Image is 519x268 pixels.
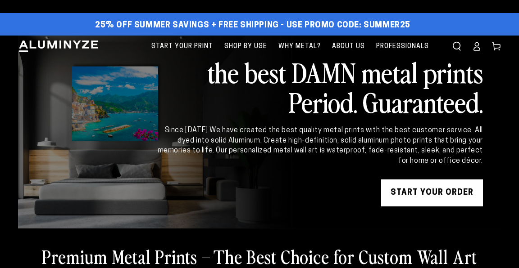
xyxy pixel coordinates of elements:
a: Why Metal? [274,36,325,58]
span: Shop By Use [224,41,267,52]
div: Since [DATE] We have created the best quality metal prints with the best customer service. All dy... [156,125,483,166]
img: Aluminyze [18,40,99,53]
span: Professionals [376,41,429,52]
a: Professionals [372,36,433,58]
a: Shop By Use [220,36,272,58]
span: About Us [332,41,365,52]
h2: Premium Metal Prints – The Best Choice for Custom Wall Art [42,245,477,268]
h2: the best DAMN metal prints Period. Guaranteed. [156,57,483,116]
summary: Search our site [447,36,467,56]
a: Start Your Print [147,36,218,58]
span: Why Metal? [278,41,321,52]
a: START YOUR Order [381,179,483,206]
span: Start Your Print [151,41,213,52]
span: 25% off Summer Savings + Free Shipping - Use Promo Code: SUMMER25 [95,21,410,31]
a: About Us [328,36,369,58]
